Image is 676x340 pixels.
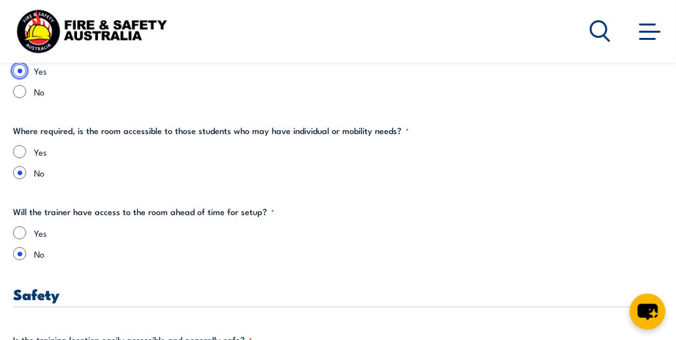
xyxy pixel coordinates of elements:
[34,226,663,239] label: Yes
[34,247,663,260] label: No
[34,85,663,98] label: No
[13,286,663,301] h3: Safety
[34,166,663,179] label: No
[630,294,666,330] button: chat-button
[34,64,663,77] label: Yes
[34,145,663,158] label: Yes
[13,205,274,218] legend: Will the trainer have access to the room ahead of time for setup?
[13,124,409,137] legend: Where required, is the room accessible to those students who may have individual or mobility needs?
